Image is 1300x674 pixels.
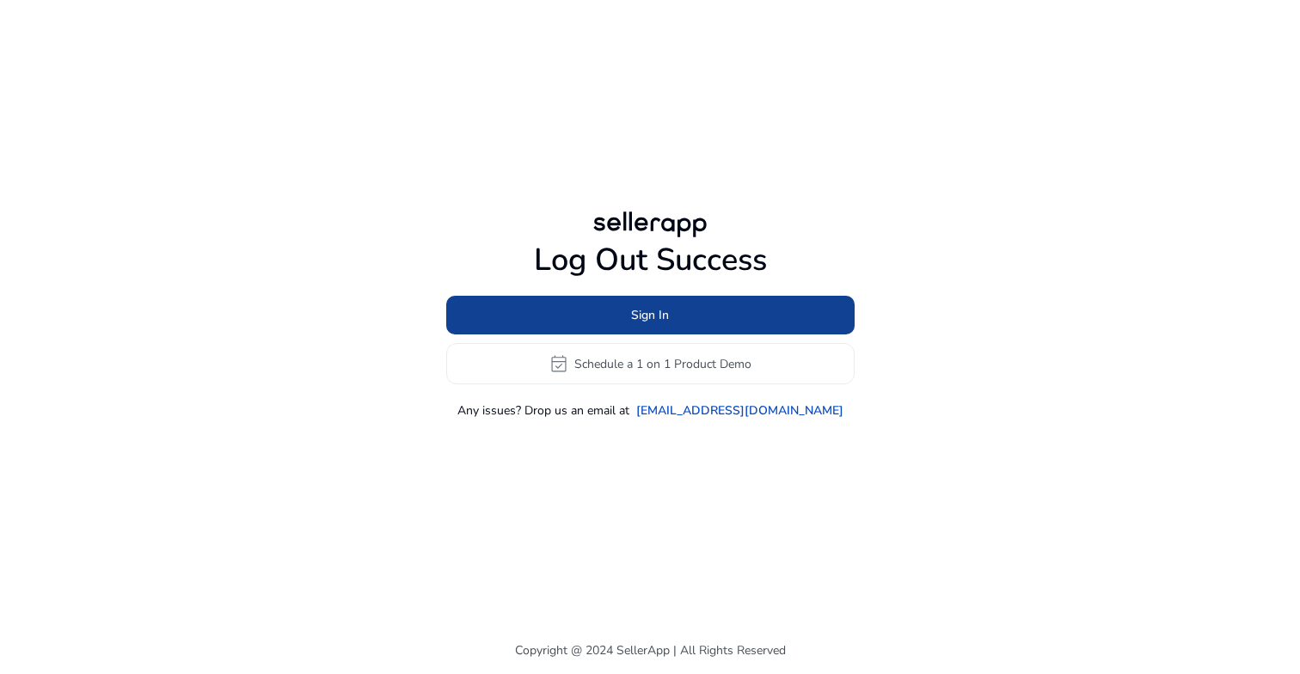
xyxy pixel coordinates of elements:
h1: Log Out Success [446,242,855,279]
span: Sign In [631,306,669,324]
p: Any issues? Drop us an email at [457,401,629,420]
button: Sign In [446,296,855,334]
span: event_available [549,353,569,374]
a: [EMAIL_ADDRESS][DOMAIN_NAME] [636,401,843,420]
button: event_availableSchedule a 1 on 1 Product Demo [446,343,855,384]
